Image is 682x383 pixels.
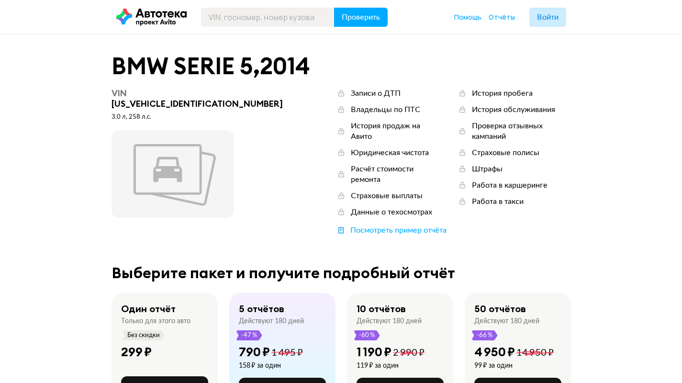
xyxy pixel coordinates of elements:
[351,164,438,185] div: Расчёт стоимости ремонта
[472,180,548,191] div: Работа в каршеринге
[336,225,447,236] a: Посмотреть пример отчёта
[489,12,515,22] a: Отчёты
[476,330,493,340] span: -66 %
[357,344,391,360] div: 1 190 ₽
[357,361,425,370] div: 119 ₽ за один
[271,348,303,358] span: 1 495 ₽
[474,303,526,315] div: 50 отчётов
[474,317,539,326] div: Действуют 180 дней
[472,104,555,115] div: История обслуживания
[472,164,503,174] div: Штрафы
[351,104,420,115] div: Владельцы по ПТС
[454,12,481,22] a: Помощь
[351,191,423,201] div: Страховые выплаты
[127,330,160,340] span: Без скидки
[472,147,539,158] div: Страховые полисы
[351,207,432,217] div: Данные о техосмотрах
[112,113,289,122] div: 3.0 л, 258 л.c.
[201,8,335,27] input: VIN, госномер, номер кузова
[239,344,270,360] div: 790 ₽
[121,303,176,315] div: Один отчёт
[393,348,425,358] span: 2 990 ₽
[474,361,554,370] div: 99 ₽ за один
[472,196,524,207] div: Работа в такси
[121,317,190,326] div: Только для этого авто
[351,88,401,99] div: Записи о ДТП
[474,344,515,360] div: 4 950 ₽
[112,264,571,282] div: Выберите пакет и получите подробный отчёт
[239,361,303,370] div: 158 ₽ за один
[472,88,533,99] div: История пробега
[516,348,554,358] span: 14 950 ₽
[357,303,406,315] div: 10 отчётов
[112,88,289,109] div: [US_VEHICLE_IDENTIFICATION_NUMBER]
[351,147,429,158] div: Юридическая чистота
[241,330,258,340] span: -47 %
[350,225,447,236] div: Посмотреть пример отчёта
[529,8,566,27] button: Войти
[472,121,571,142] div: Проверка отзывных кампаний
[342,13,380,21] span: Проверить
[537,13,559,21] span: Войти
[334,8,388,27] button: Проверить
[357,317,422,326] div: Действуют 180 дней
[351,121,438,142] div: История продаж на Авито
[112,88,127,99] span: VIN
[112,54,571,79] div: BMW SERIE 5 , 2014
[239,303,284,315] div: 5 отчётов
[358,330,376,340] span: -60 %
[239,317,304,326] div: Действуют 180 дней
[121,344,152,360] div: 299 ₽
